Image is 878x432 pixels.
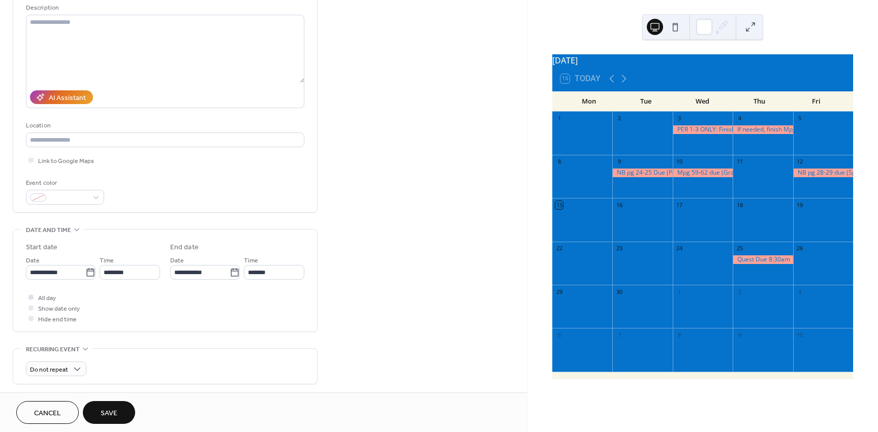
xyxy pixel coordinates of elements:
[788,91,845,112] div: Fri
[676,158,683,165] div: 10
[615,331,623,339] div: 7
[617,91,674,112] div: Tue
[736,115,743,122] div: 4
[49,93,86,104] div: AI Assistant
[731,91,788,112] div: Thu
[796,115,804,122] div: 5
[560,91,617,112] div: Mon
[101,408,117,419] span: Save
[733,125,793,134] div: If needed, finish Mpg37 in NB pg19-20
[612,169,672,177] div: NB pg 24-25 Due (Position vs Time Graph Activity)
[676,245,683,252] div: 24
[796,288,804,295] div: 3
[615,245,623,252] div: 23
[26,344,80,355] span: Recurring event
[736,288,743,295] div: 2
[674,91,731,112] div: Wed
[38,156,94,167] span: Link to Google Maps
[244,255,258,266] span: Time
[38,304,80,314] span: Show date only
[552,54,853,67] div: [DATE]
[26,178,102,188] div: Event color
[736,245,743,252] div: 25
[83,401,135,424] button: Save
[673,169,733,177] div: Mpg 59-62 due (Graphs & Tracks)
[34,408,61,419] span: Cancel
[615,115,623,122] div: 2
[796,331,804,339] div: 10
[555,158,563,165] div: 8
[30,90,93,104] button: AI Assistant
[796,201,804,209] div: 19
[26,225,71,236] span: Date and time
[555,245,563,252] div: 22
[100,255,114,266] span: Time
[673,125,733,134] div: PER 1-3 ONLY: Finish pg 35, if needed (Physics Classroom)
[796,245,804,252] div: 26
[793,169,853,177] div: NB pg 28-29 due (Speed & Velocity Problems)
[26,242,57,253] div: Start date
[676,201,683,209] div: 17
[736,331,743,339] div: 9
[796,158,804,165] div: 12
[170,255,184,266] span: Date
[170,242,199,253] div: End date
[736,201,743,209] div: 18
[38,314,77,325] span: Hide end time
[555,288,563,295] div: 29
[30,364,68,376] span: Do not repeat
[615,201,623,209] div: 16
[38,293,56,304] span: All day
[26,255,40,266] span: Date
[676,331,683,339] div: 8
[733,255,793,264] div: Quest Due 8:30am
[555,331,563,339] div: 6
[676,115,683,122] div: 3
[736,158,743,165] div: 11
[676,288,683,295] div: 1
[26,120,302,131] div: Location
[615,158,623,165] div: 9
[555,201,563,209] div: 15
[615,288,623,295] div: 30
[26,3,302,13] div: Description
[16,401,79,424] button: Cancel
[555,115,563,122] div: 1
